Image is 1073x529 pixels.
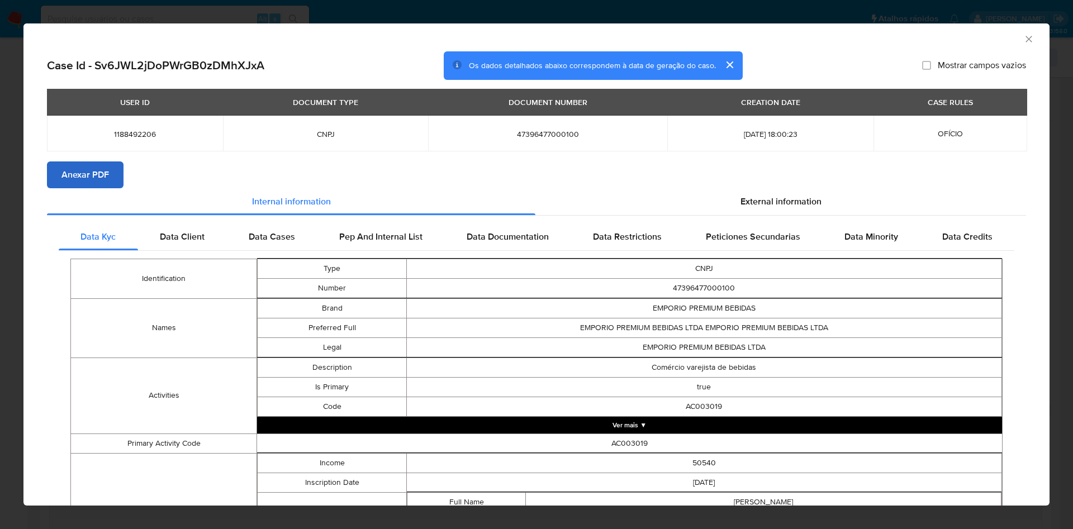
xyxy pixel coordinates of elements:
[406,298,1001,318] td: EMPORIO PREMIUM BEBIDAS
[249,230,295,243] span: Data Cases
[258,377,406,397] td: Is Primary
[71,298,257,358] td: Names
[406,259,1001,278] td: CNPJ
[467,230,549,243] span: Data Documentation
[406,473,1001,492] td: [DATE]
[938,60,1026,71] span: Mostrar campos vazios
[47,58,264,73] h2: Case Id - Sv6JWL2jDoPWrGB0zDMhXJxA
[47,188,1026,215] div: Detailed info
[258,453,406,473] td: Income
[716,51,743,78] button: cerrar
[339,230,422,243] span: Pep And Internal List
[921,93,980,112] div: CASE RULES
[706,230,800,243] span: Peticiones Secundarias
[406,278,1001,298] td: 47396477000100
[258,278,406,298] td: Number
[1023,34,1033,44] button: Fechar a janela
[942,230,993,243] span: Data Credits
[406,318,1001,337] td: EMPORIO PREMIUM BEBIDAS LTDA EMPORIO PREMIUM BEBIDAS LTDA
[922,61,931,70] input: Mostrar campos vazios
[23,23,1050,506] div: closure-recommendation-modal
[258,397,406,416] td: Code
[258,259,406,278] td: Type
[71,259,257,298] td: Identification
[469,60,716,71] span: Os dados detalhados abaixo correspondem à data de geração do caso.
[60,129,210,139] span: 1188492206
[286,93,365,112] div: DOCUMENT TYPE
[407,492,526,512] td: Full Name
[406,397,1001,416] td: AC003019
[61,163,109,187] span: Anexar PDF
[502,93,594,112] div: DOCUMENT NUMBER
[406,377,1001,397] td: true
[258,358,406,377] td: Description
[59,223,1014,250] div: Detailed internal info
[526,492,1001,512] td: [PERSON_NAME]
[593,230,662,243] span: Data Restrictions
[938,128,963,139] span: OFÍCIO
[441,129,654,139] span: 47396477000100
[681,129,860,139] span: [DATE] 18:00:23
[257,417,1002,433] button: Expand array
[258,318,406,337] td: Preferred Full
[252,195,331,208] span: Internal information
[47,161,124,188] button: Anexar PDF
[71,358,257,433] td: Activities
[406,358,1001,377] td: Comércio varejista de bebidas
[740,195,822,208] span: External information
[258,473,406,492] td: Inscription Date
[258,337,406,357] td: Legal
[406,453,1001,473] td: 50540
[257,433,1003,453] td: AC003019
[406,337,1001,357] td: EMPORIO PREMIUM BEBIDAS LTDA
[844,230,898,243] span: Data Minority
[80,230,116,243] span: Data Kyc
[734,93,807,112] div: CREATION DATE
[160,230,205,243] span: Data Client
[113,93,156,112] div: USER ID
[236,129,415,139] span: CNPJ
[258,298,406,318] td: Brand
[71,433,257,453] td: Primary Activity Code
